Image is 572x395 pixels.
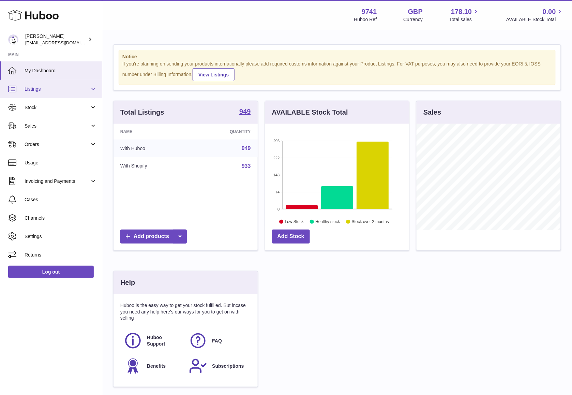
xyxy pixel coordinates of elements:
div: [PERSON_NAME] [25,33,87,46]
h3: Help [120,278,135,287]
div: Currency [404,16,423,23]
span: 0.00 [543,7,556,16]
div: If you're planning on sending your products internationally please add required customs informati... [122,61,552,81]
strong: GBP [408,7,423,16]
text: 222 [273,156,280,160]
a: 949 [239,108,251,116]
span: Sales [25,123,90,129]
th: Name [114,124,191,140]
span: 178.10 [451,7,472,16]
text: Low Stock [285,219,304,224]
span: Returns [25,252,97,258]
text: 0 [277,207,280,211]
a: Huboo Support [124,332,182,350]
span: FAQ [212,338,222,344]
a: Add products [120,230,187,244]
strong: Notice [122,54,552,60]
span: [EMAIL_ADDRESS][DOMAIN_NAME] [25,40,100,45]
a: Benefits [124,357,182,375]
text: Stock over 2 months [352,219,389,224]
h3: Total Listings [120,108,164,117]
a: Add Stock [272,230,310,244]
span: Channels [25,215,97,221]
a: 949 [242,145,251,151]
span: Total sales [449,16,480,23]
span: AVAILABLE Stock Total [506,16,564,23]
span: Huboo Support [147,334,181,347]
span: Stock [25,104,90,111]
strong: 949 [239,108,251,115]
strong: 9741 [362,7,377,16]
div: Huboo Ref [354,16,377,23]
h3: Sales [423,108,441,117]
a: 0.00 AVAILABLE Stock Total [506,7,564,23]
h3: AVAILABLE Stock Total [272,108,348,117]
span: Cases [25,196,97,203]
span: Subscriptions [212,363,244,369]
a: View Listings [193,68,235,81]
span: Orders [25,141,90,148]
text: 296 [273,139,280,143]
span: Benefits [147,363,166,369]
td: With Huboo [114,140,191,157]
text: 74 [275,190,280,194]
p: Huboo is the easy way to get your stock fulfilled. But incase you need any help here's our ways f... [120,302,251,322]
a: 933 [242,163,251,169]
text: Healthy stock [315,219,340,224]
text: 148 [273,173,280,177]
th: Quantity [191,124,258,140]
span: Invoicing and Payments [25,178,90,185]
span: My Dashboard [25,68,97,74]
a: FAQ [189,332,247,350]
span: Listings [25,86,90,92]
img: ajcmarketingltd@gmail.com [8,34,18,45]
a: Log out [8,266,94,278]
a: Subscriptions [189,357,247,375]
a: 178.10 Total sales [449,7,480,23]
span: Usage [25,160,97,166]
span: Settings [25,233,97,240]
td: With Shopify [114,157,191,175]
